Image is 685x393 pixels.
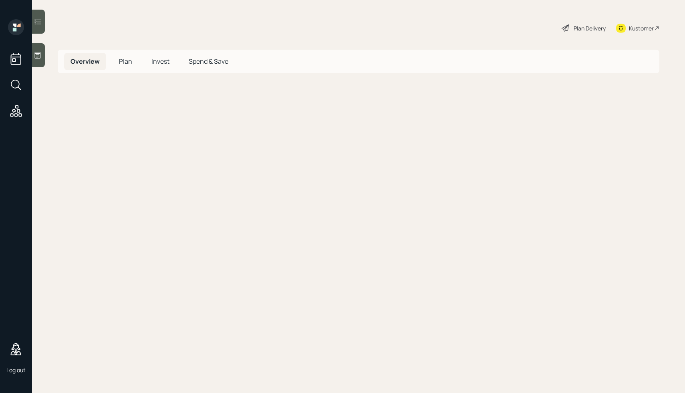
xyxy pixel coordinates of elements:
div: Log out [6,366,26,374]
span: Invest [151,57,169,66]
span: Overview [71,57,100,66]
span: Plan [119,57,132,66]
div: Plan Delivery [574,24,606,32]
span: Spend & Save [189,57,228,66]
div: Kustomer [629,24,654,32]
